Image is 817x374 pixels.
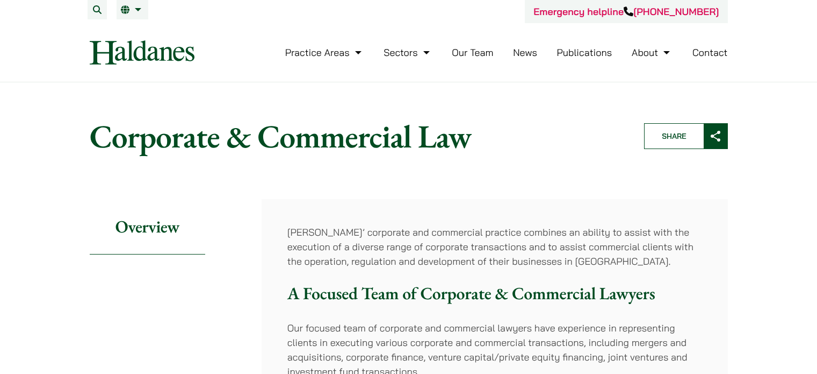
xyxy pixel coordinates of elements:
a: EN [121,5,144,14]
a: Practice Areas [285,46,364,59]
a: Emergency helpline[PHONE_NUMBER] [533,5,719,18]
span: Share [645,124,704,149]
a: About [632,46,673,59]
a: Contact [692,46,728,59]
a: Our Team [452,46,493,59]
a: Sectors [384,46,432,59]
a: Publications [557,46,612,59]
h3: A Focused Team of Corporate & Commercial Lawyers [287,283,702,304]
p: [PERSON_NAME]’ corporate and commercial practice combines an ability to assist with the execution... [287,225,702,269]
a: News [513,46,537,59]
button: Share [644,123,728,149]
img: Logo of Haldanes [90,40,194,65]
h1: Corporate & Commercial Law [90,117,626,156]
h2: Overview [90,199,205,255]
